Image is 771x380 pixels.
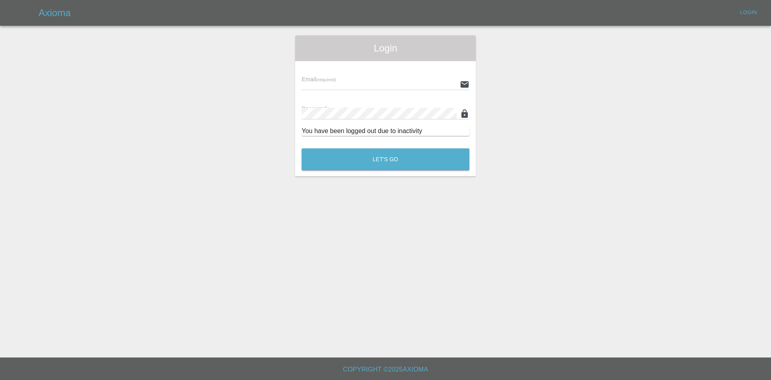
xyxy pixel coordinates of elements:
span: Email [302,76,336,82]
button: Let's Go [302,148,469,170]
h6: Copyright © 2025 Axioma [6,364,765,375]
h5: Axioma [39,6,71,19]
small: (required) [316,77,336,82]
span: Password [302,105,347,112]
a: Login [736,6,761,19]
small: (required) [327,107,347,111]
div: You have been logged out due to inactivity [302,126,469,136]
span: Login [302,42,469,55]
